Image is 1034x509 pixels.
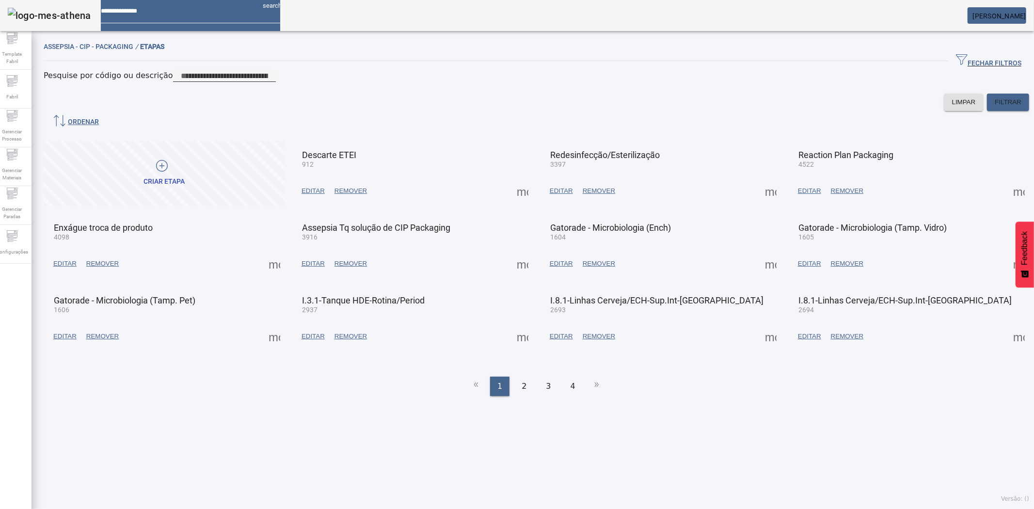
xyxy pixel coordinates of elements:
[793,255,826,272] button: EDITAR
[81,328,124,345] button: REMOVER
[571,381,575,392] span: 4
[831,259,863,269] span: REMOVER
[302,305,425,315] mat-card-subtitle: 2937
[44,43,140,50] span: Assepsia - CIP - Packaging
[86,259,119,269] span: REMOVER
[550,223,671,232] mat-card-title: Gatorade - Microbiologia (Ench)
[545,182,578,200] button: EDITAR
[330,255,372,272] button: REMOVER
[302,186,325,196] span: EDITAR
[297,182,330,200] button: EDITAR
[1001,495,1029,502] span: Versão: ()
[550,232,671,242] mat-card-subtitle: 1604
[583,186,615,196] span: REMOVER
[798,296,1012,305] mat-card-title: I.8.1-Linhas Cerveja/ECH-Sup.Int-[GEOGRAPHIC_DATA]
[143,177,185,187] div: CRIAR ETAPA
[762,182,779,200] button: Mais
[53,332,77,341] span: EDITAR
[302,232,450,242] mat-card-subtitle: 3916
[798,305,1012,315] mat-card-subtitle: 2694
[798,332,821,341] span: EDITAR
[302,296,425,305] mat-card-title: I.3.1-Tanque HDE-Rotina/Period
[334,186,367,196] span: REMOVER
[302,151,356,159] mat-card-title: Descarte ETEI
[995,97,1021,107] span: FILTRAR
[8,8,91,23] img: logo-mes-athena
[330,328,372,345] button: REMOVER
[550,159,660,170] mat-card-subtitle: 3397
[1010,328,1028,345] button: Mais
[1020,231,1029,265] span: Feedback
[302,223,450,232] mat-card-title: Assepsia Tq solução de CIP Packaging
[302,332,325,341] span: EDITAR
[762,255,779,272] button: Mais
[1010,255,1028,272] button: Mais
[987,94,1029,111] button: FILTRAR
[826,255,868,272] button: REMOVER
[514,328,531,345] button: Mais
[81,255,124,272] button: REMOVER
[550,259,573,269] span: EDITAR
[798,223,947,232] mat-card-title: Gatorade - Microbiologia (Tamp. Vidro)
[135,43,138,50] em: /
[48,255,81,272] button: EDITAR
[578,182,620,200] button: REMOVER
[54,232,153,242] mat-card-subtitle: 4098
[550,186,573,196] span: EDITAR
[51,115,99,129] span: ORDENAR
[48,328,81,345] button: EDITAR
[831,186,863,196] span: REMOVER
[762,328,779,345] button: Mais
[973,12,1026,20] span: [PERSON_NAME]
[44,141,285,206] button: CRIAR ETAPA
[302,159,356,170] mat-card-subtitle: 912
[944,94,984,111] button: LIMPAR
[546,381,551,392] span: 3
[297,328,330,345] button: EDITAR
[330,182,372,200] button: REMOVER
[54,305,195,315] mat-card-subtitle: 1606
[798,186,821,196] span: EDITAR
[826,328,868,345] button: REMOVER
[550,151,660,159] mat-card-title: Redesinfecção/Esterilização
[798,151,893,159] mat-card-title: Reaction Plan Packaging
[545,328,578,345] button: EDITAR
[1010,182,1028,200] button: Mais
[798,232,947,242] mat-card-subtitle: 1605
[140,43,164,50] span: Etapas
[86,332,119,341] span: REMOVER
[44,111,107,133] button: ORDENAR
[948,52,1029,70] button: FECHAR FILTROS
[297,255,330,272] button: EDITAR
[793,182,826,200] button: EDITAR
[302,259,325,269] span: EDITAR
[583,259,615,269] span: REMOVER
[550,296,764,305] mat-card-title: I.8.1-Linhas Cerveja/ECH-Sup.Int-[GEOGRAPHIC_DATA]
[334,332,367,341] span: REMOVER
[956,54,1021,68] span: FECHAR FILTROS
[798,259,821,269] span: EDITAR
[550,332,573,341] span: EDITAR
[334,259,367,269] span: REMOVER
[952,97,976,107] span: LIMPAR
[583,332,615,341] span: REMOVER
[3,90,21,103] span: Fabril
[1016,222,1034,287] button: Feedback - Mostrar pesquisa
[545,255,578,272] button: EDITAR
[514,255,531,272] button: Mais
[578,328,620,345] button: REMOVER
[266,328,283,345] button: Mais
[54,223,153,232] mat-card-title: Enxágue troca de produto
[550,305,764,315] mat-card-subtitle: 2693
[514,182,531,200] button: Mais
[793,328,826,345] button: EDITAR
[54,296,195,305] mat-card-title: Gatorade - Microbiologia (Tamp. Pet)
[826,182,868,200] button: REMOVER
[53,259,77,269] span: EDITAR
[266,255,283,272] button: Mais
[44,71,173,80] mat-label: Pesquise por código ou descrição
[578,255,620,272] button: REMOVER
[831,332,863,341] span: REMOVER
[522,381,526,392] span: 2
[798,159,893,170] mat-card-subtitle: 4522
